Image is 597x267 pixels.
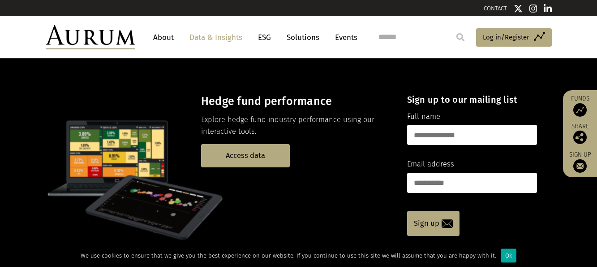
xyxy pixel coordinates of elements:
[451,28,469,46] input: Submit
[544,4,552,13] img: Linkedin icon
[476,28,552,47] a: Log in/Register
[501,249,516,263] div: Ok
[484,5,507,12] a: CONTACT
[529,4,537,13] img: Instagram icon
[514,4,523,13] img: Twitter icon
[185,29,247,46] a: Data & Insights
[282,29,324,46] a: Solutions
[573,103,587,117] img: Access Funds
[46,25,135,49] img: Aurum
[201,114,391,138] p: Explore hedge fund industry performance using our interactive tools.
[253,29,275,46] a: ESG
[407,111,440,123] label: Full name
[567,95,593,117] a: Funds
[201,144,290,167] a: Access data
[149,29,178,46] a: About
[407,211,460,236] a: Sign up
[567,151,593,173] a: Sign up
[483,32,529,43] span: Log in/Register
[573,131,587,144] img: Share this post
[442,219,453,228] img: email-icon
[573,159,587,173] img: Sign up to our newsletter
[201,95,391,108] h3: Hedge fund performance
[407,158,454,170] label: Email address
[331,29,357,46] a: Events
[407,94,537,105] h4: Sign up to our mailing list
[567,123,593,144] div: Share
